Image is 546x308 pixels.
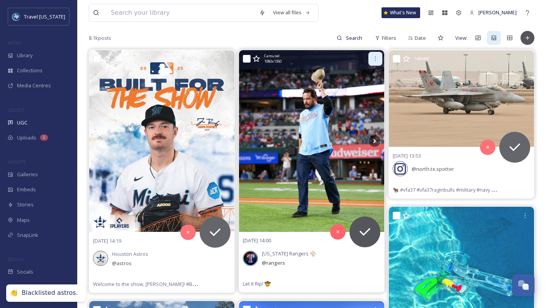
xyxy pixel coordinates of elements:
[393,152,421,159] span: [DATE] 13:53
[17,216,30,224] span: Maps
[17,268,33,276] span: Socials
[8,40,21,46] span: MEDIA
[466,5,521,20] a: [PERSON_NAME]
[389,50,534,147] img: 🐂 #vfa37 #vfa37raginbulls #military #navy #f18 #f18hornet #f18superhornet #superhornet #raginbull...
[415,34,426,42] span: Date
[93,280,216,288] span: Welcome to the show, [PERSON_NAME]! #BuiltForThis
[342,30,367,46] input: Search
[17,52,32,59] span: Library
[94,252,107,265] img: 530397791_18524503012060557_2398020697896653863_n.jpg
[412,165,454,172] span: @ north.tx.spotter
[17,119,27,126] span: UGC
[112,250,148,257] span: Houston Astros
[22,289,78,297] div: Blacklisted astros.
[114,56,132,61] span: 1350 x 1688
[17,67,42,74] span: Collections
[8,107,24,113] span: COLLECT
[112,260,132,267] span: @ astros
[89,34,111,42] span: 8.1k posts
[262,250,316,257] span: [US_STATE] Rangers ⚾️
[10,289,18,297] div: 👏
[24,13,65,20] span: Travel [US_STATE]
[89,50,234,232] img: Welcome to the show, John! #BuiltForThis
[17,134,36,141] span: Uploads
[107,4,255,21] input: Search your library
[17,231,38,239] span: SnapLink
[239,50,384,232] img: Let it Rip! 🤠
[455,34,468,42] span: View:
[17,171,38,178] span: Galleries
[512,274,534,296] button: Open Chat
[264,59,281,64] span: 1080 x 1350
[17,201,34,208] span: Stories
[8,256,23,262] span: SOCIALS
[478,9,517,16] span: [PERSON_NAME]
[93,237,121,244] span: [DATE] 14:19
[382,7,420,18] a: What's New
[264,53,280,59] span: Carousel
[269,5,314,20] a: View all files
[243,280,271,287] span: Let it Rip! 🤠
[17,82,51,89] span: Media Centres
[262,259,285,266] span: @ rangers
[12,13,20,20] img: images%20%281%29.jpeg
[17,186,36,193] span: Embeds
[8,159,25,165] span: WIDGETS
[414,56,429,61] span: 1440 x 960
[40,134,48,141] div: 1
[244,252,257,265] img: 537747750_18518625889040875_2947965919920619822_n.jpg
[414,213,431,218] span: 1440 x 1440
[382,34,396,42] span: Filters
[243,237,271,244] span: [DATE] 14:00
